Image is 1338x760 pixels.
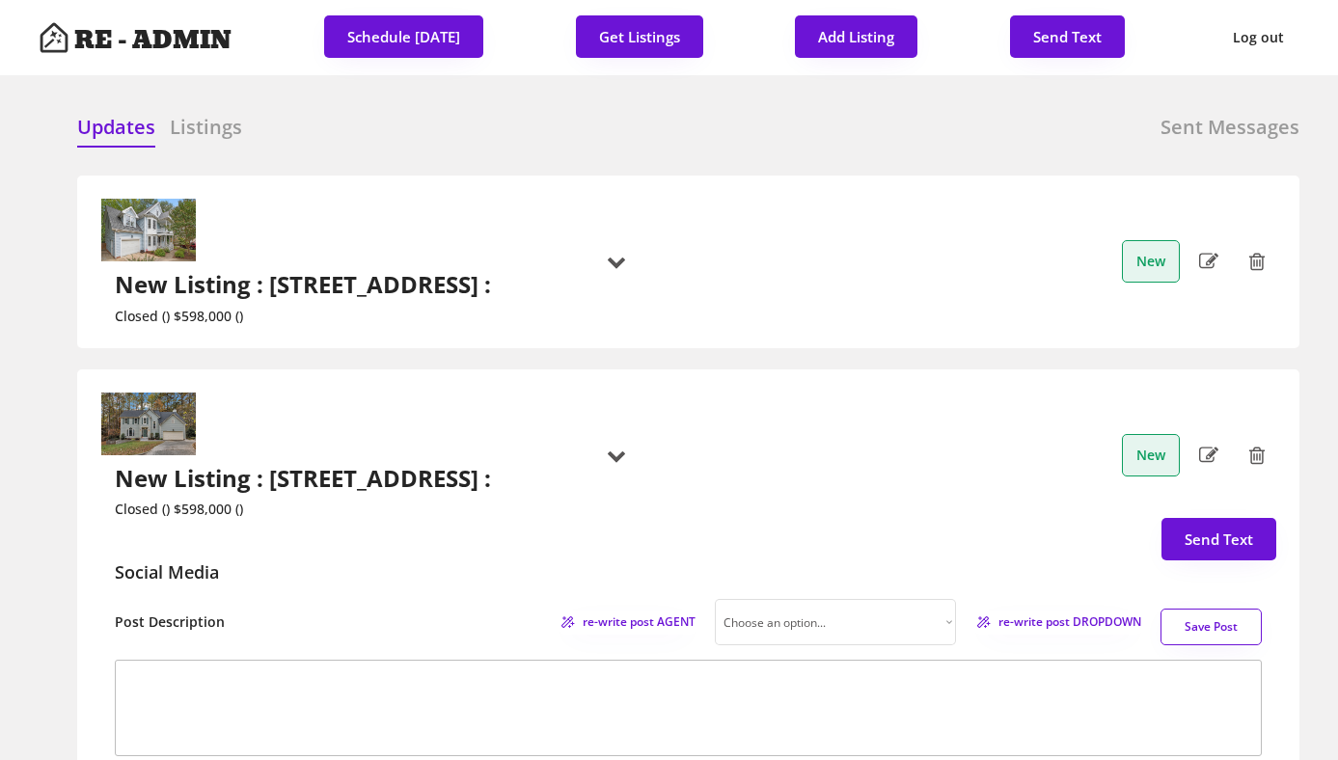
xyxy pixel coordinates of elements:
[74,28,232,53] h4: RE - ADMIN
[39,22,69,53] img: Artboard%201%20copy%203.svg
[1217,15,1299,60] button: Log out
[115,502,498,518] div: Closed () $598,000 ()
[324,15,483,58] button: Schedule [DATE]
[795,15,917,58] button: Add Listing
[115,271,498,299] h2: New Listing : [STREET_ADDRESS] :
[1122,434,1180,476] button: New
[1010,15,1125,58] button: Send Text
[115,309,498,325] div: Closed () $598,000 ()
[998,616,1141,628] span: re-write post DROPDOWN
[115,612,225,632] h6: Post Description
[583,616,696,628] span: re-write post AGENT
[1161,114,1299,141] h6: Sent Messages
[975,611,1141,635] button: re-write post DROPDOWN
[100,199,197,261] img: 20240905231728520481000000-o.jpg
[100,393,197,455] img: 20241107145433317487000000-o.jpg
[576,15,703,58] button: Get Listings
[1122,240,1180,283] button: New
[115,560,219,584] div: Social Media
[560,611,696,635] button: re-write post AGENT
[1161,609,1262,645] button: Save Post
[170,114,242,141] h6: Listings
[1161,518,1276,560] button: Send Text
[77,114,155,141] h6: Updates
[115,465,498,493] h2: New Listing : [STREET_ADDRESS] :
